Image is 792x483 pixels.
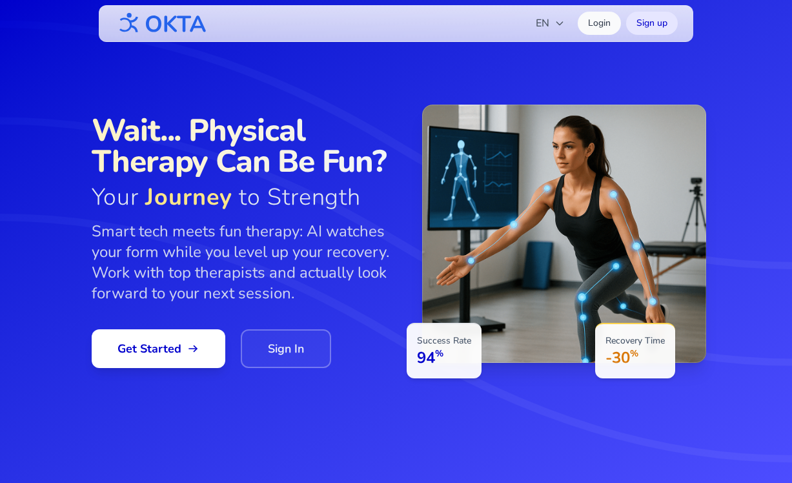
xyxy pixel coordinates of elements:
[114,6,207,40] img: OKTA logo
[145,181,232,213] span: Journey
[417,347,471,368] p: 94
[92,185,396,211] span: Your to Strength
[578,12,621,35] a: Login
[536,15,565,31] span: EN
[92,221,396,303] p: Smart tech meets fun therapy: AI watches your form while you level up your recovery. Work with to...
[117,340,199,358] span: Get Started
[528,10,573,36] button: EN
[92,115,396,177] span: Wait... Physical Therapy Can Be Fun?
[241,329,331,368] a: Sign In
[417,334,471,347] p: Success Rate
[92,329,225,368] a: Get Started
[626,12,678,35] a: Sign up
